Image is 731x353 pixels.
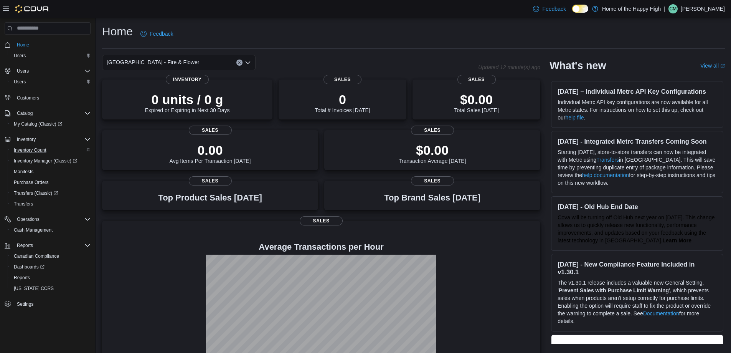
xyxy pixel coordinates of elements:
span: Transfers [14,201,33,207]
button: Home [2,39,94,50]
span: Inventory [14,135,91,144]
span: Reports [17,242,33,249]
p: The v1.30.1 release includes a valuable new General Setting, ' ', which prevents sales when produ... [558,279,717,325]
span: Cash Management [14,227,53,233]
h3: [DATE] – Individual Metrc API Key Configurations [558,88,717,95]
span: Customers [14,93,91,102]
button: Users [14,66,32,76]
h3: [DATE] - New Compliance Feature Included in v1.30.1 [558,260,717,276]
span: Feedback [150,30,173,38]
span: Users [11,51,91,60]
a: Dashboards [11,262,48,272]
a: Customers [14,93,42,103]
div: Transaction Average [DATE] [399,143,466,164]
a: Settings [14,300,36,309]
a: Transfers [11,199,36,209]
a: Inventory Manager (Classic) [8,156,94,166]
button: Customers [2,92,94,103]
a: View allExternal link [700,63,725,69]
div: Chloe Mack [668,4,678,13]
a: Cash Management [11,225,56,235]
span: Reports [11,273,91,282]
span: Home [14,40,91,50]
span: Inventory [17,136,36,143]
a: Learn More [663,237,691,244]
span: Sales [411,126,454,135]
p: Updated 12 minute(s) ago [478,64,540,70]
span: [GEOGRAPHIC_DATA] - Fire & Flower [107,58,199,67]
a: Feedback [530,1,569,17]
a: Manifests [11,167,36,176]
button: Purchase Orders [8,177,94,188]
a: Canadian Compliance [11,252,62,261]
a: Inventory Count [11,146,50,155]
div: Expired or Expiring in Next 30 Days [145,92,230,113]
img: Cova [15,5,50,13]
span: Sales [411,176,454,186]
a: My Catalog (Classic) [8,119,94,129]
p: $0.00 [454,92,498,107]
span: Canadian Compliance [11,252,91,261]
button: Reports [14,241,36,250]
button: Settings [2,298,94,310]
span: Users [17,68,29,74]
span: Transfers [11,199,91,209]
button: Users [2,66,94,76]
a: Inventory Manager (Classic) [11,156,80,166]
button: Catalog [14,109,36,118]
a: Home [14,40,32,50]
span: Cash Management [11,225,91,235]
span: Catalog [14,109,91,118]
h3: [DATE] - Integrated Metrc Transfers Coming Soon [558,138,717,145]
input: Dark Mode [572,5,588,13]
h3: [DATE] - Old Hub End Date [558,203,717,210]
span: Operations [17,216,40,222]
span: Users [11,77,91,86]
strong: Prevent Sales with Purchase Limit Warning [559,287,669,293]
button: Operations [2,214,94,225]
p: [PERSON_NAME] [681,4,725,13]
span: Users [14,53,26,59]
button: Open list of options [245,60,251,66]
span: Operations [14,215,91,224]
span: Reports [14,275,30,281]
span: Customers [17,95,39,101]
span: Inventory Count [14,147,46,153]
div: Avg Items Per Transaction [DATE] [170,143,251,164]
span: Manifests [14,169,33,175]
span: Inventory Manager (Classic) [14,158,77,164]
span: My Catalog (Classic) [11,119,91,129]
button: Manifests [8,166,94,177]
a: help documentation [582,172,629,178]
span: Catalog [17,110,33,116]
button: Inventory Count [8,145,94,156]
p: 0 units / 0 g [145,92,230,107]
span: Reports [14,241,91,250]
button: Clear input [236,60,243,66]
span: Canadian Compliance [14,253,59,259]
span: [US_STATE] CCRS [14,285,54,292]
span: Transfers (Classic) [14,190,58,196]
span: Sales [189,176,232,186]
span: Inventory [166,75,209,84]
button: Canadian Compliance [8,251,94,262]
a: [US_STATE] CCRS [11,284,57,293]
button: Cash Management [8,225,94,235]
a: help file [565,114,584,121]
button: Reports [8,272,94,283]
span: Users [14,66,91,76]
span: Transfers (Classic) [11,189,91,198]
p: Starting [DATE], store-to-store transfers can now be integrated with Metrc using in [GEOGRAPHIC_D... [558,148,717,187]
a: Purchase Orders [11,178,52,187]
h2: What's new [549,60,606,72]
p: $0.00 [399,143,466,158]
button: Inventory [14,135,39,144]
span: Dashboards [11,262,91,272]
span: Settings [17,301,33,307]
a: Documentation [643,310,679,317]
span: CM [670,4,677,13]
a: Dashboards [8,262,94,272]
svg: External link [720,64,725,68]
